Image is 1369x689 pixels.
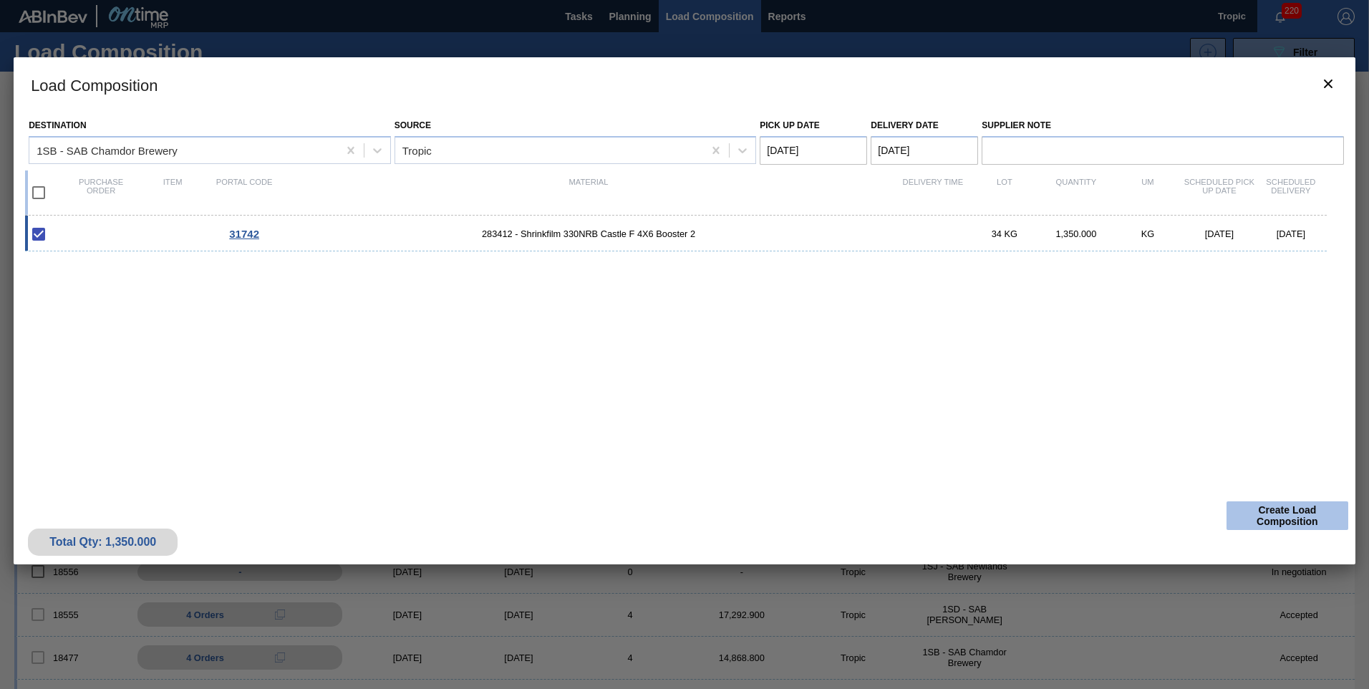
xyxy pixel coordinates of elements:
[229,228,259,240] span: 31742
[280,178,897,208] div: Material
[897,178,969,208] div: Delivery Time
[1040,178,1112,208] div: Quantity
[65,178,137,208] div: Purchase order
[760,136,867,165] input: mm/dd/yyyy
[1255,228,1327,239] div: [DATE]
[1184,178,1255,208] div: Scheduled Pick up Date
[208,178,280,208] div: Portal code
[982,115,1344,136] label: Supplier Note
[871,136,978,165] input: mm/dd/yyyy
[969,228,1040,239] div: 34 KG
[969,178,1040,208] div: Lot
[1227,501,1348,530] button: Create Load Composition
[1184,228,1255,239] div: [DATE]
[208,228,280,240] div: Go to Order
[14,57,1355,112] h3: Load Composition
[395,120,431,130] label: Source
[39,536,167,549] div: Total Qty: 1,350.000
[137,178,208,208] div: Item
[280,228,897,239] span: 283412 - Shrinkfilm 330NRB Castle F 4X6 Booster 2
[1112,178,1184,208] div: UM
[29,120,86,130] label: Destination
[871,120,938,130] label: Delivery Date
[402,144,432,156] div: Tropic
[760,120,820,130] label: Pick up Date
[37,144,178,156] div: 1SB - SAB Chamdor Brewery
[1112,228,1184,239] div: KG
[1255,178,1327,208] div: Scheduled Delivery
[1040,228,1112,239] div: 1,350.000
